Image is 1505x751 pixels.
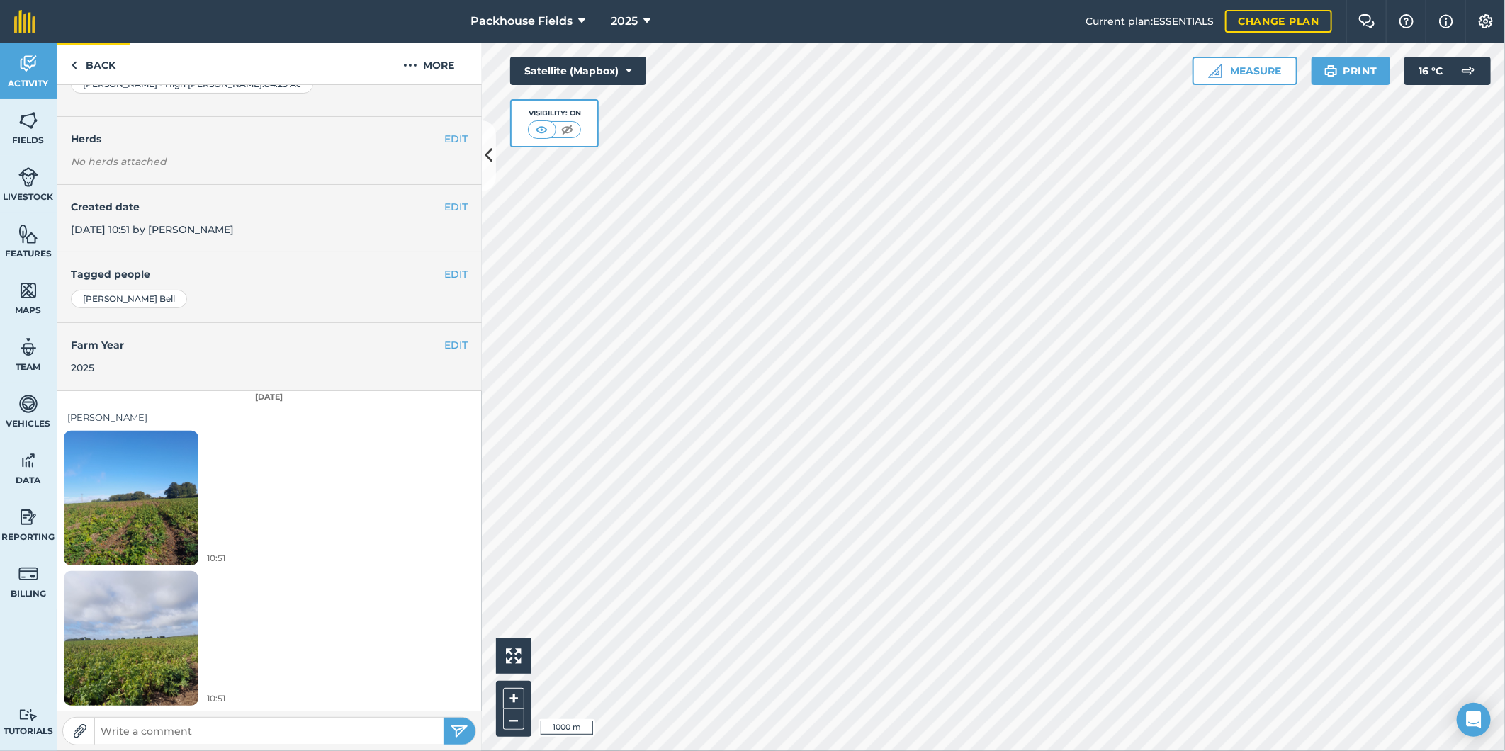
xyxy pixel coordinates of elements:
[376,43,482,84] button: More
[73,724,87,738] img: Paperclip icon
[18,393,38,414] img: svg+xml;base64,PD94bWwgdmVyc2lvbj0iMS4wIiBlbmNvZGluZz0idXRmLTgiPz4KPCEtLSBHZW5lcmF0b3I6IEFkb2JlIE...
[403,57,417,74] img: svg+xml;base64,PHN2ZyB4bWxucz0iaHR0cDovL3d3dy53My5vcmcvMjAwMC9zdmciIHdpZHRoPSIyMCIgaGVpZ2h0PSIyNC...
[64,408,198,587] img: Loading spinner
[503,688,524,709] button: +
[18,53,38,74] img: svg+xml;base64,PD94bWwgdmVyc2lvbj0iMS4wIiBlbmNvZGluZz0idXRmLTgiPz4KPCEtLSBHZW5lcmF0b3I6IEFkb2JlIE...
[71,290,187,308] div: [PERSON_NAME] Bell
[14,10,35,33] img: fieldmargin Logo
[71,57,77,74] img: svg+xml;base64,PHN2ZyB4bWxucz0iaHR0cDovL3d3dy53My5vcmcvMjAwMC9zdmciIHdpZHRoPSI5IiBoZWlnaHQ9IjI0Ii...
[528,108,582,119] div: Visibility: On
[71,199,468,215] h4: Created date
[506,648,522,664] img: Four arrows, one pointing top left, one top right, one bottom right and the last bottom left
[18,280,38,301] img: svg+xml;base64,PHN2ZyB4bWxucz0iaHR0cDovL3d3dy53My5vcmcvMjAwMC9zdmciIHdpZHRoPSI1NiIgaGVpZ2h0PSI2MC...
[470,13,573,30] span: Packhouse Fields
[95,721,444,741] input: Write a comment
[444,199,468,215] button: EDIT
[71,360,468,375] div: 2025
[1419,57,1443,85] span: 16 ° C
[611,13,638,30] span: 2025
[71,131,482,147] h4: Herds
[1225,10,1332,33] a: Change plan
[451,723,468,740] img: svg+xml;base64,PHN2ZyB4bWxucz0iaHR0cDovL3d3dy53My5vcmcvMjAwMC9zdmciIHdpZHRoPSIyNSIgaGVpZ2h0PSIyNC...
[1457,703,1491,737] div: Open Intercom Messenger
[18,450,38,471] img: svg+xml;base64,PD94bWwgdmVyc2lvbj0iMS4wIiBlbmNvZGluZz0idXRmLTgiPz4KPCEtLSBHZW5lcmF0b3I6IEFkb2JlIE...
[1208,64,1222,78] img: Ruler icon
[207,691,225,705] span: 10:51
[18,223,38,244] img: svg+xml;base64,PHN2ZyB4bWxucz0iaHR0cDovL3d3dy53My5vcmcvMjAwMC9zdmciIHdpZHRoPSI1NiIgaGVpZ2h0PSI2MC...
[1193,57,1297,85] button: Measure
[71,266,468,282] h4: Tagged people
[444,337,468,353] button: EDIT
[18,337,38,358] img: svg+xml;base64,PD94bWwgdmVyc2lvbj0iMS4wIiBlbmNvZGluZz0idXRmLTgiPz4KPCEtLSBHZW5lcmF0b3I6IEFkb2JlIE...
[64,548,198,728] img: Loading spinner
[444,131,468,147] button: EDIT
[18,507,38,528] img: svg+xml;base64,PD94bWwgdmVyc2lvbj0iMS4wIiBlbmNvZGluZz0idXRmLTgiPz4KPCEtLSBHZW5lcmF0b3I6IEFkb2JlIE...
[510,57,646,85] button: Satellite (Mapbox)
[1477,14,1494,28] img: A cog icon
[71,337,468,353] h4: Farm Year
[57,391,482,404] div: [DATE]
[18,708,38,722] img: svg+xml;base64,PD94bWwgdmVyc2lvbj0iMS4wIiBlbmNvZGluZz0idXRmLTgiPz4KPCEtLSBHZW5lcmF0b3I6IEFkb2JlIE...
[1398,14,1415,28] img: A question mark icon
[18,110,38,131] img: svg+xml;base64,PHN2ZyB4bWxucz0iaHR0cDovL3d3dy53My5vcmcvMjAwMC9zdmciIHdpZHRoPSI1NiIgaGVpZ2h0PSI2MC...
[1404,57,1491,85] button: 16 °C
[18,166,38,188] img: svg+xml;base64,PD94bWwgdmVyc2lvbj0iMS4wIiBlbmNvZGluZz0idXRmLTgiPz4KPCEtLSBHZW5lcmF0b3I6IEFkb2JlIE...
[57,43,130,84] a: Back
[1439,13,1453,30] img: svg+xml;base64,PHN2ZyB4bWxucz0iaHR0cDovL3d3dy53My5vcmcvMjAwMC9zdmciIHdpZHRoPSIxNyIgaGVpZ2h0PSIxNy...
[71,154,482,169] em: No herds attached
[57,185,482,253] div: [DATE] 10:51 by [PERSON_NAME]
[503,709,524,730] button: –
[1324,62,1338,79] img: svg+xml;base64,PHN2ZyB4bWxucz0iaHR0cDovL3d3dy53My5vcmcvMjAwMC9zdmciIHdpZHRoPSIxOSIgaGVpZ2h0PSIyNC...
[207,551,225,565] span: 10:51
[1086,13,1214,29] span: Current plan : ESSENTIALS
[444,266,468,282] button: EDIT
[18,563,38,585] img: svg+xml;base64,PD94bWwgdmVyc2lvbj0iMS4wIiBlbmNvZGluZz0idXRmLTgiPz4KPCEtLSBHZW5lcmF0b3I6IEFkb2JlIE...
[533,123,551,137] img: svg+xml;base64,PHN2ZyB4bWxucz0iaHR0cDovL3d3dy53My5vcmcvMjAwMC9zdmciIHdpZHRoPSI1MCIgaGVpZ2h0PSI0MC...
[1312,57,1391,85] button: Print
[1454,57,1482,85] img: svg+xml;base64,PD94bWwgdmVyc2lvbj0iMS4wIiBlbmNvZGluZz0idXRmLTgiPz4KPCEtLSBHZW5lcmF0b3I6IEFkb2JlIE...
[1358,14,1375,28] img: Two speech bubbles overlapping with the left bubble in the forefront
[558,123,576,137] img: svg+xml;base64,PHN2ZyB4bWxucz0iaHR0cDovL3d3dy53My5vcmcvMjAwMC9zdmciIHdpZHRoPSI1MCIgaGVpZ2h0PSI0MC...
[67,410,471,425] div: [PERSON_NAME]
